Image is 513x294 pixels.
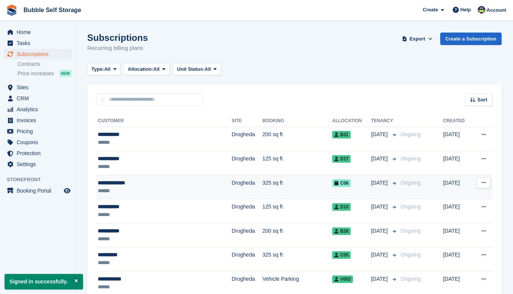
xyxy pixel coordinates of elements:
span: Sites [17,82,62,93]
a: menu [4,159,72,170]
a: Create a Subscription [440,33,502,45]
span: D17 [332,155,351,163]
span: C05 [332,251,351,259]
span: B31 [332,131,351,138]
span: CRM [17,93,62,104]
span: D10 [332,203,351,211]
a: Contracts [17,61,72,68]
span: Ongoing [401,276,421,282]
span: Home [17,27,62,37]
td: [DATE] [443,127,472,151]
span: Ongoing [401,156,421,162]
th: Tenancy [371,115,398,127]
a: Price increases NEW [17,69,72,78]
a: Bubble Self Storage [20,4,84,16]
span: Account [486,6,506,14]
span: B26 [332,227,351,235]
th: Booking [262,115,332,127]
a: menu [4,82,72,93]
span: Pricing [17,126,62,137]
th: Created [443,115,472,127]
td: Drogheda [232,175,262,199]
span: [DATE] [371,155,389,163]
td: 325 sq ft [262,175,332,199]
td: 200 sq ft [262,127,332,151]
span: Price increases [17,70,54,77]
a: menu [4,93,72,104]
th: Customer [96,115,232,127]
td: [DATE] [443,151,472,175]
td: Drogheda [232,223,262,247]
td: 125 sq ft [262,151,332,175]
td: Drogheda [232,247,262,271]
span: Storefront [7,176,75,184]
span: Booking Portal [17,185,62,196]
img: Tom Gilmore [478,6,485,14]
span: All [104,65,111,73]
span: Ongoing [401,131,421,137]
button: Unit Status: All [173,63,221,76]
span: Ongoing [401,204,421,210]
a: menu [4,49,72,59]
span: Tasks [17,38,62,48]
button: Type: All [87,63,121,76]
th: Allocation [332,115,371,127]
span: Ongoing [401,252,421,258]
span: Coupons [17,137,62,148]
td: [DATE] [443,247,472,271]
td: [DATE] [443,223,472,247]
th: Site [232,115,262,127]
div: NEW [59,70,72,77]
span: Ongoing [401,180,421,186]
span: [DATE] [371,131,389,138]
td: [DATE] [443,199,472,223]
a: menu [4,126,72,137]
p: Signed in successfully. [5,274,83,289]
button: Allocation: All [124,63,170,76]
a: menu [4,104,72,115]
span: [DATE] [371,227,389,235]
a: menu [4,115,72,126]
span: Ongoing [401,228,421,234]
td: [DATE] [443,175,472,199]
a: menu [4,148,72,159]
td: 325 sq ft [262,247,332,271]
img: stora-icon-8386f47178a22dfd0bd8f6a31ec36ba5ce8667c1dd55bd0f319d3a0aa187defe.svg [6,5,17,16]
a: menu [4,38,72,48]
span: All [153,65,160,73]
span: [DATE] [371,179,389,187]
span: Settings [17,159,62,170]
a: Preview store [63,186,72,195]
span: Protection [17,148,62,159]
span: [DATE] [371,275,389,283]
span: Subscriptions [17,49,62,59]
span: All [205,65,211,73]
td: Drogheda [232,151,262,175]
td: Drogheda [232,199,262,223]
span: Invoices [17,115,62,126]
a: menu [4,137,72,148]
button: Export [401,33,434,45]
span: Export [409,35,425,43]
span: Help [460,6,471,14]
span: [DATE] [371,251,389,259]
span: [DATE] [371,203,389,211]
td: 200 sq ft [262,223,332,247]
span: Analytics [17,104,62,115]
td: 125 sq ft [262,199,332,223]
span: C06 [332,179,351,187]
span: Allocation: [128,65,153,73]
span: Create [423,6,438,14]
h1: Subscriptions [87,33,148,43]
a: menu [4,185,72,196]
span: V002 [332,275,353,283]
a: menu [4,27,72,37]
p: Recurring billing plans [87,44,148,53]
td: Drogheda [232,127,262,151]
span: Sort [477,96,487,104]
span: Type: [91,65,104,73]
span: Unit Status: [177,65,205,73]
